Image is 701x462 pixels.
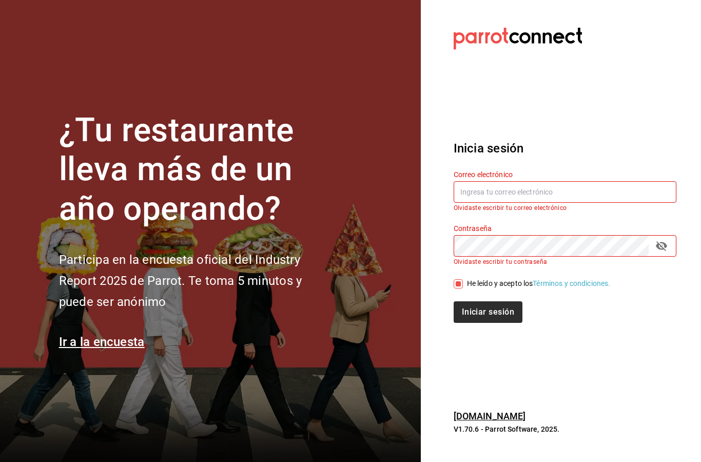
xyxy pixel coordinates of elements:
[454,139,676,158] h3: Inicia sesión
[59,111,336,229] h1: ¿Tu restaurante lleva más de un año operando?
[59,249,336,312] h2: Participa en la encuesta oficial del Industry Report 2025 de Parrot. Te toma 5 minutos y puede se...
[454,411,526,421] a: [DOMAIN_NAME]
[59,335,145,349] a: Ir a la encuesta
[454,258,676,265] p: Olvidaste escribir tu contraseña
[454,301,522,323] button: Iniciar sesión
[653,237,670,255] button: passwordField
[454,204,676,211] p: Olvidaste escribir tu correo electrónico
[454,225,676,232] label: Contraseña
[454,181,676,203] input: Ingresa tu correo electrónico
[533,279,610,287] a: Términos y condiciones.
[467,278,611,289] div: He leído y acepto los
[454,424,676,434] p: V1.70.6 - Parrot Software, 2025.
[454,170,676,178] label: Correo electrónico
